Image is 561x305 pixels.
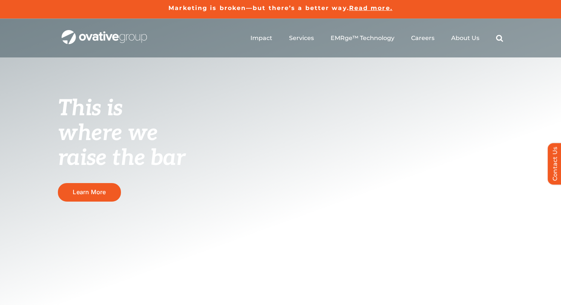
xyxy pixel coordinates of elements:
a: Search [496,34,503,42]
a: EMRge™ Technology [331,34,394,42]
a: Impact [250,34,272,42]
a: Read more. [349,4,393,11]
nav: Menu [250,26,503,50]
span: where we raise the bar [58,120,185,172]
span: Learn More [73,189,106,196]
a: About Us [451,34,479,42]
a: OG_Full_horizontal_WHT [62,29,147,36]
a: Marketing is broken—but there’s a better way. [168,4,349,11]
a: Learn More [58,183,121,201]
span: This is [58,95,122,122]
a: Careers [411,34,434,42]
a: Services [289,34,314,42]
